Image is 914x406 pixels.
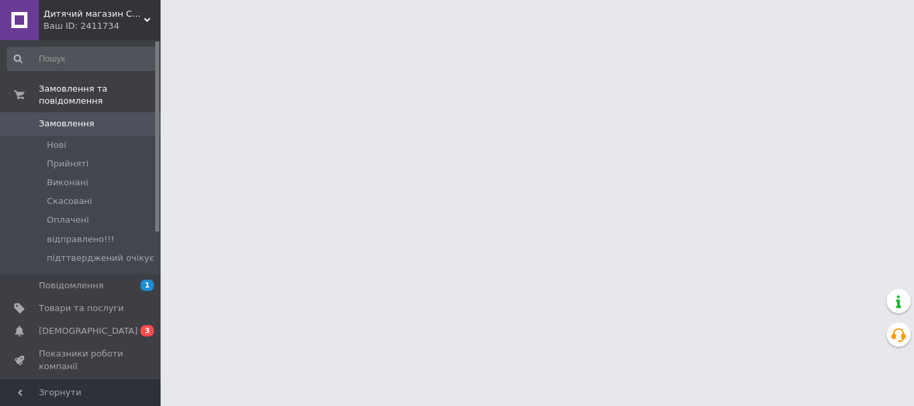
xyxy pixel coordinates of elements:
span: Замовлення [39,118,94,130]
span: Нові [47,139,66,151]
span: Скасовані [47,195,92,207]
span: [DEMOGRAPHIC_DATA] [39,325,138,337]
div: Ваш ID: 2411734 [43,20,161,32]
span: підттверджений очікує [47,252,154,264]
span: Прийняті [47,158,88,170]
span: Виконані [47,177,88,189]
span: Повідомлення [39,280,104,292]
span: 3 [141,325,154,336]
input: Пошук [7,47,158,71]
span: Показники роботи компанії [39,348,124,372]
span: Замовлення та повідомлення [39,83,161,107]
span: Оплачені [47,214,89,226]
span: Товари та послуги [39,302,124,314]
span: відправлено!!! [47,233,114,245]
span: Дитячий магазин СУПЕР МА_МА [43,8,144,20]
span: 1 [141,280,154,291]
